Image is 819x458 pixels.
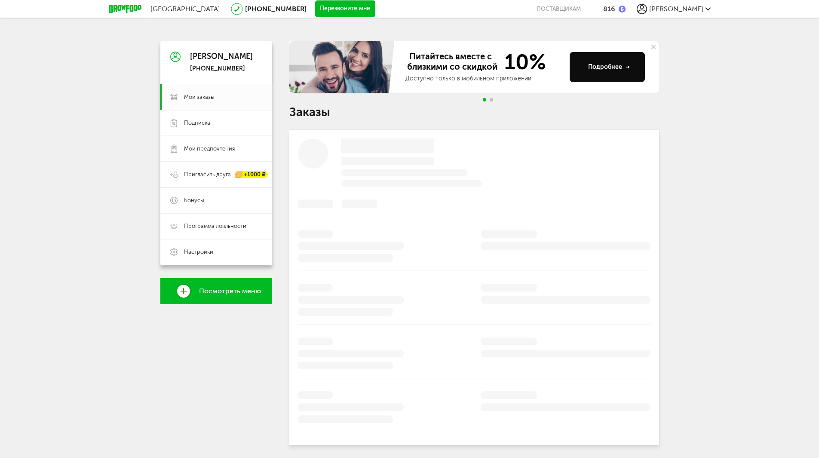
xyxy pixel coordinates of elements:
[405,74,563,83] div: Доступно только в мобильном приложении
[184,197,204,204] span: Бонусы
[184,93,215,101] span: Мои заказы
[184,222,246,230] span: Программа лояльности
[160,278,272,304] a: Посмотреть меню
[199,287,261,295] span: Посмотреть меню
[160,239,272,265] a: Настройки
[315,0,375,18] button: Перезвоните мне
[160,136,272,162] a: Мои предпочтения
[588,63,630,71] div: Подробнее
[190,52,253,61] div: [PERSON_NAME]
[190,65,253,73] div: [PHONE_NUMBER]
[184,171,231,178] span: Пригласить друга
[289,107,659,118] h1: Заказы
[405,51,499,73] span: Питайтесь вместе с близкими со скидкой
[483,98,486,101] span: Go to slide 1
[160,84,272,110] a: Мои заказы
[235,171,268,178] div: +1000 ₽
[150,5,220,13] span: [GEOGRAPHIC_DATA]
[649,5,703,13] span: [PERSON_NAME]
[570,52,645,82] button: Подробнее
[245,5,307,13] a: [PHONE_NUMBER]
[184,145,235,153] span: Мои предпочтения
[490,98,493,101] span: Go to slide 2
[603,5,615,13] div: 816
[184,248,213,256] span: Настройки
[160,188,272,213] a: Бонусы
[160,213,272,239] a: Программа лояльности
[289,41,397,93] img: family-banner.579af9d.jpg
[499,51,546,73] span: 10%
[184,119,210,127] span: Подписка
[619,6,626,12] img: bonus_b.cdccf46.png
[160,110,272,136] a: Подписка
[160,162,272,188] a: Пригласить друга +1000 ₽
